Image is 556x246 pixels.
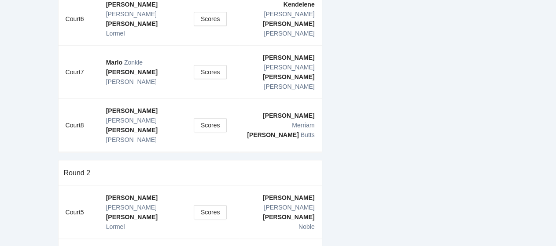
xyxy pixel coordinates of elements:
span: Zonkle [124,59,143,66]
span: Scores [201,207,220,217]
b: [PERSON_NAME] [106,213,158,221]
span: Merriam [292,122,314,129]
b: [PERSON_NAME] [263,213,314,221]
button: Scores [194,205,227,219]
td: Court 8 [59,99,99,152]
span: [PERSON_NAME] [106,117,157,124]
span: [PERSON_NAME] [264,11,314,18]
button: Scores [194,65,227,79]
span: [PERSON_NAME] [106,136,157,143]
span: Scores [201,67,220,77]
b: [PERSON_NAME] [106,194,158,201]
button: Scores [194,12,227,26]
td: Court 5 [59,186,99,239]
span: [PERSON_NAME] [264,30,314,37]
b: [PERSON_NAME] [106,69,158,76]
b: [PERSON_NAME] [263,54,314,61]
span: Lormel [106,223,125,230]
span: Lormel [106,30,125,37]
span: Noble [298,223,315,230]
span: Scores [201,14,220,24]
b: [PERSON_NAME] [263,112,314,119]
span: [PERSON_NAME] [264,204,314,211]
span: [PERSON_NAME] [264,64,314,71]
span: Scores [201,120,220,130]
b: [PERSON_NAME] [106,20,158,27]
span: [PERSON_NAME] [106,78,157,85]
b: Kendelene [284,1,315,8]
span: Butts [301,131,315,138]
b: [PERSON_NAME] [106,127,158,134]
span: [PERSON_NAME] [264,83,314,90]
td: Court 7 [59,46,99,99]
b: [PERSON_NAME] [263,73,314,80]
b: Marlo [106,59,122,66]
button: Scores [194,118,227,132]
b: [PERSON_NAME] [247,131,298,138]
b: [PERSON_NAME] [106,1,158,8]
b: [PERSON_NAME] [263,194,314,201]
b: [PERSON_NAME] [106,107,158,114]
b: [PERSON_NAME] [263,20,314,27]
div: Round 2 [64,160,317,185]
span: [PERSON_NAME] [106,11,157,18]
span: [PERSON_NAME] [106,204,157,211]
